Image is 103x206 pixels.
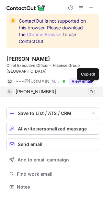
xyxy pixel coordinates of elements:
[6,182,99,191] button: Notes
[16,89,56,95] span: [PHONE_NUMBER]
[6,123,99,135] button: AI write personalized message
[6,139,99,150] button: Send email
[17,184,97,190] span: Notes
[19,17,87,45] span: ContactOut is not supported on this browser. Please download the to use ContactOut.
[17,171,97,177] span: Find work email
[16,78,60,84] span: ***@[DOMAIN_NAME]
[69,78,95,85] button: Reveal Button
[6,56,50,62] div: [PERSON_NAME]
[6,170,99,179] button: Find work email
[6,154,99,166] button: Add to email campaign
[18,142,42,147] span: Send email
[6,63,99,74] div: Chief Executive Officer - Hisense Group [GEOGRAPHIC_DATA]
[27,32,62,37] a: Chrome Browser
[10,17,16,24] img: warning
[18,111,88,116] div: Save to List / ATS / CRM
[17,157,69,162] span: Add to email campaign
[6,4,45,12] img: ContactOut v5.3.10
[18,126,87,131] span: AI write personalized message
[6,108,99,119] button: save-profile-one-click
